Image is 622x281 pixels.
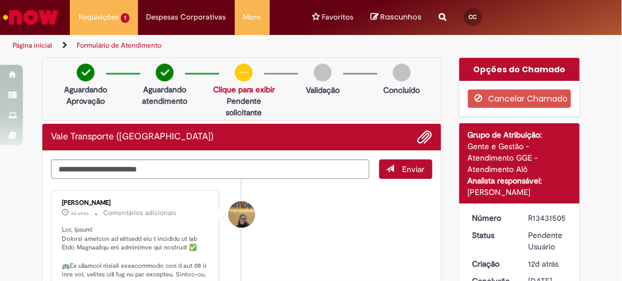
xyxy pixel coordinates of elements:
time: 20/08/2025 10:22:31 [528,259,558,269]
span: 3d atrás [70,210,89,217]
dt: Criação [464,258,520,270]
img: check-circle-green.png [156,64,174,81]
img: ServiceNow [1,6,60,29]
dt: Número [464,212,520,224]
div: [PERSON_NAME] [62,200,210,206]
time: 29/08/2025 16:06:42 [70,210,89,217]
a: No momento, sua lista de rascunhos tem 0 Itens [371,11,422,22]
div: Grupo de Atribuição: [468,129,572,140]
span: 1 [121,13,129,23]
div: Pendente Usuário [528,229,567,252]
button: Cancelar Chamado [468,89,572,108]
div: Analista responsável: [468,175,572,186]
p: Aguardando Aprovação [64,84,107,107]
span: Rascunhos [381,11,422,22]
div: [PERSON_NAME] [468,186,572,198]
span: Favoritos [322,11,354,23]
dt: Status [464,229,520,241]
span: CC [469,13,477,21]
a: Página inicial [13,41,52,50]
img: img-circle-grey.png [314,64,332,81]
div: 20/08/2025 10:22:31 [528,258,567,270]
textarea: Digite sua mensagem aqui... [51,159,369,179]
span: 12d atrás [528,259,558,269]
div: R13431505 [528,212,567,224]
img: circle-minus.png [235,64,253,81]
p: Concluído [384,84,420,96]
span: Enviar [403,164,425,174]
img: img-circle-grey.png [393,64,411,81]
span: Despesas Corporativas [147,11,226,23]
div: Gente e Gestão - Atendimento GGE - Atendimento Alô [468,140,572,175]
p: Pendente solicitante [213,95,275,118]
img: check-circle-green.png [77,64,95,81]
ul: Trilhas de página [9,35,354,56]
p: Aguardando atendimento [142,84,187,107]
a: Formulário de Atendimento [77,41,162,50]
p: Validação [306,84,340,96]
small: Comentários adicionais [103,208,176,218]
button: Enviar [379,159,432,179]
a: Clique para exibir [213,84,275,95]
span: More [243,11,261,23]
span: Requisições [78,11,119,23]
div: Amanda De Campos Gomes Do Nascimento [229,201,255,228]
button: Adicionar anexos [418,130,432,145]
h2: Vale Transporte (VT) Histórico de tíquete [51,132,214,142]
div: Opções do Chamado [459,58,580,81]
